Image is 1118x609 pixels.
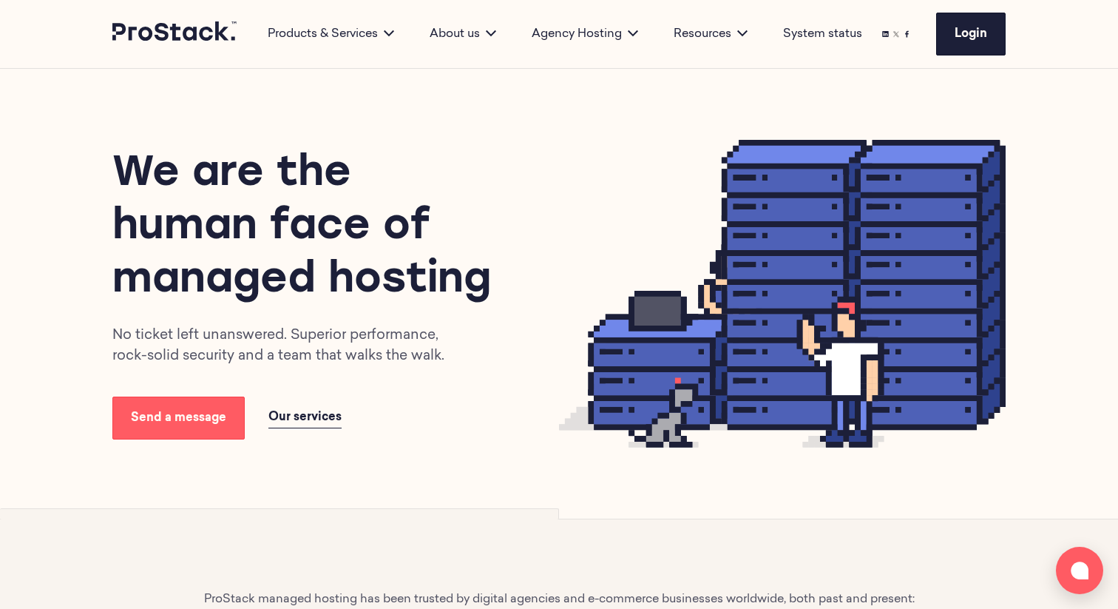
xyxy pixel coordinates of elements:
[204,591,915,608] p: ProStack managed hosting has been trusted by digital agencies and e-commerce businesses worldwide...
[112,326,467,367] p: No ticket left unanswered. Superior performance, rock-solid security and a team that walks the walk.
[656,25,765,43] div: Resources
[131,412,226,424] span: Send a message
[1056,547,1103,594] button: Open chat window
[112,397,245,440] a: Send a message
[250,25,412,43] div: Products & Services
[936,13,1006,55] a: Login
[112,148,506,308] h1: We are the human face of managed hosting
[268,411,342,423] span: Our services
[783,25,862,43] a: System status
[268,407,342,428] a: Our services
[514,25,656,43] div: Agency Hosting
[112,21,238,47] a: Prostack logo
[412,25,514,43] div: About us
[955,28,987,40] span: Login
